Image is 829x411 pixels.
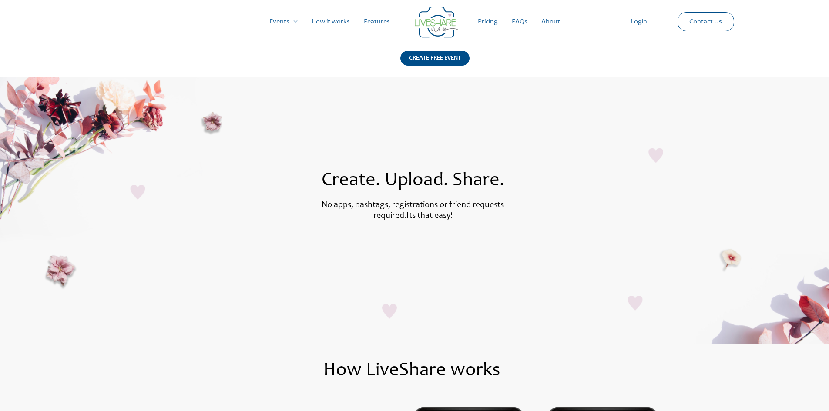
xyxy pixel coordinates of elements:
span: Create. Upload. Share. [322,171,504,190]
nav: Site Navigation [15,8,814,36]
img: LiveShare logo - Capture & Share Event Memories [415,7,458,38]
a: How it works [305,8,357,36]
a: Login [624,8,654,36]
a: About [534,8,567,36]
a: Features [357,8,397,36]
a: CREATE FREE EVENT [400,51,470,77]
a: Contact Us [682,13,729,31]
a: FAQs [505,8,534,36]
a: Events [262,8,305,36]
label: Its that easy! [406,212,453,221]
div: CREATE FREE EVENT [400,51,470,66]
h1: How LiveShare works [87,361,736,381]
label: No apps, hashtags, registrations or friend requests required. [322,201,504,221]
a: Pricing [471,8,505,36]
